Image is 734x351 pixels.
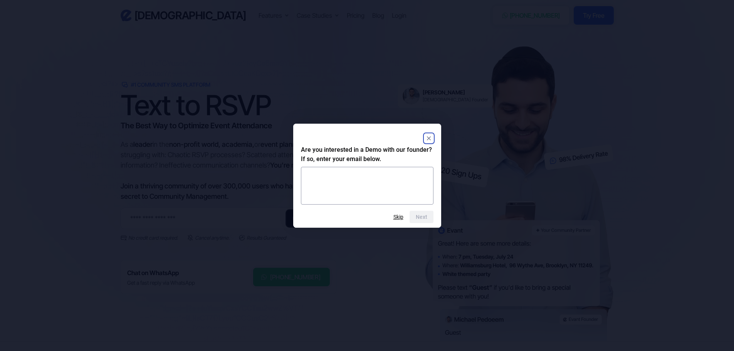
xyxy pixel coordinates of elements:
[410,211,433,223] button: Next question
[424,134,433,143] button: Close
[301,145,433,164] h2: Are you interested in a Demo with our founder? If so, enter your email below.
[393,214,403,220] button: Skip
[293,124,441,228] dialog: Are you interested in a Demo with our founder? If so, enter your email below.
[301,167,433,205] textarea: Are you interested in a Demo with our founder? If so, enter your email below.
